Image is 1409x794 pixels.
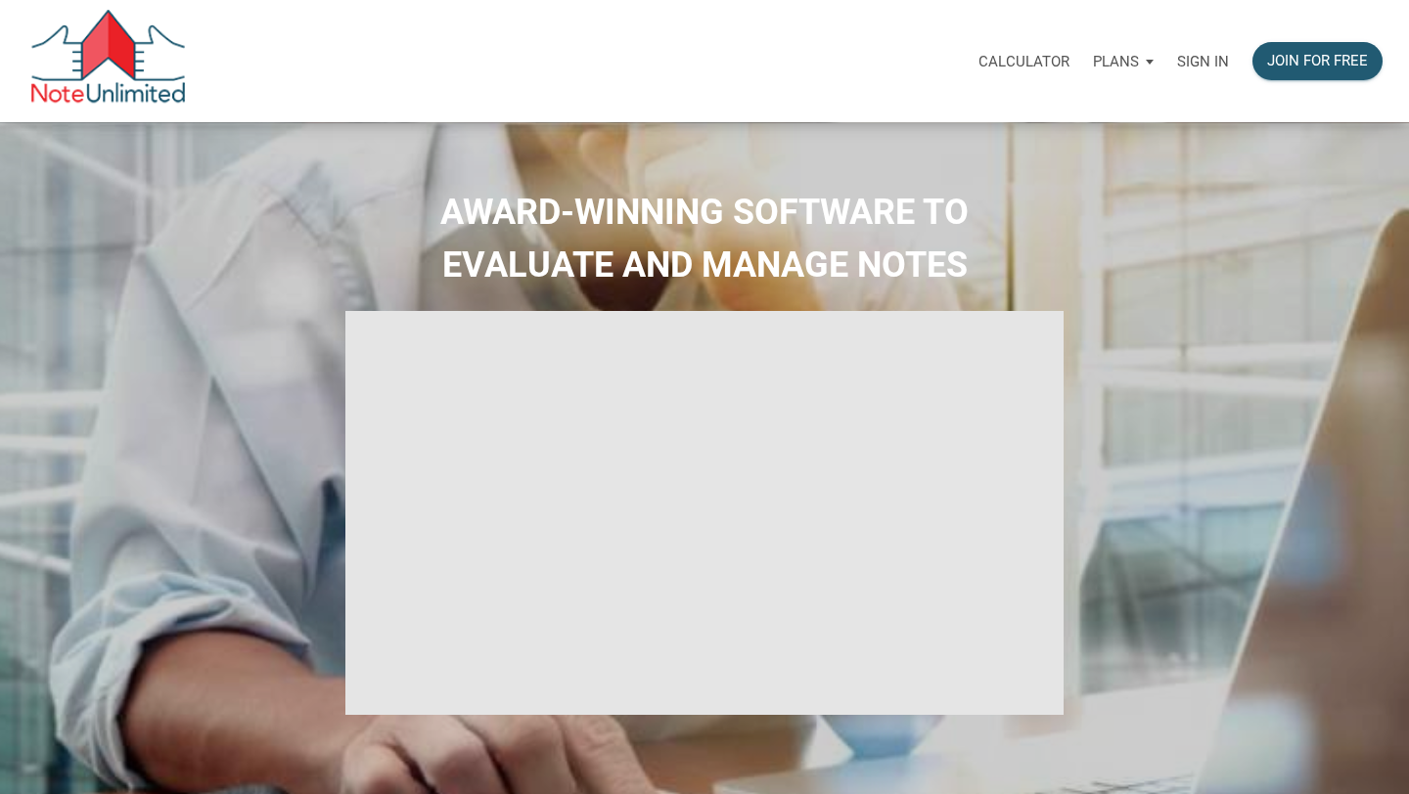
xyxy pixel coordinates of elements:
p: Sign in [1177,53,1229,70]
p: Calculator [978,53,1069,70]
h2: AWARD-WINNING SOFTWARE TO EVALUATE AND MANAGE NOTES [15,186,1394,291]
button: Plans [1081,32,1165,91]
p: Plans [1093,53,1139,70]
a: Calculator [967,30,1081,92]
a: Plans [1081,30,1165,92]
button: Join for free [1252,42,1383,80]
div: Join for free [1267,50,1368,72]
a: Join for free [1241,30,1394,92]
iframe: NoteUnlimited [345,311,1063,714]
a: Sign in [1165,30,1241,92]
